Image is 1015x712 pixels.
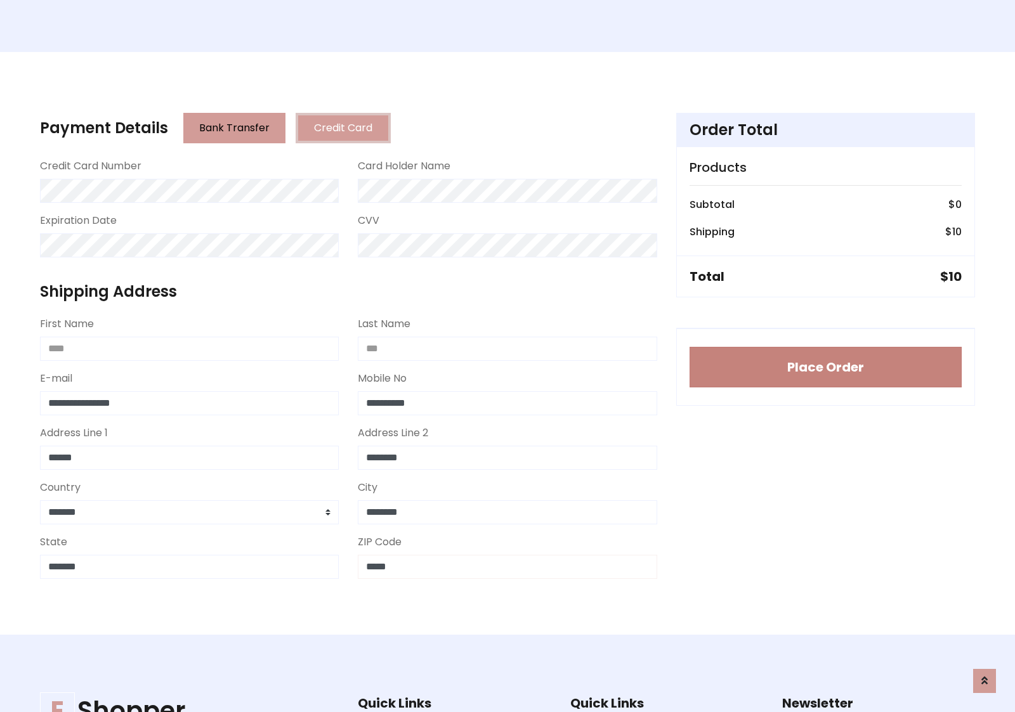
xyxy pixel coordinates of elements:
button: Credit Card [296,113,391,143]
h6: $ [945,226,962,238]
label: City [358,480,377,495]
span: 0 [955,197,962,212]
label: State [40,534,67,550]
h4: Shipping Address [40,283,657,301]
h6: Subtotal [690,198,735,210]
label: ZIP Code [358,534,402,550]
h5: Newsletter [782,696,975,711]
h6: $ [948,198,962,210]
button: Place Order [690,347,962,387]
label: Expiration Date [40,213,117,228]
label: Last Name [358,316,410,332]
h5: Quick Links [358,696,551,711]
label: Country [40,480,81,495]
h4: Payment Details [40,119,168,138]
h4: Order Total [690,121,962,139]
label: First Name [40,316,94,332]
h6: Shipping [690,226,735,238]
h5: $ [940,269,962,284]
span: 10 [948,268,962,285]
span: 10 [952,224,962,239]
h5: Products [690,160,962,175]
label: Credit Card Number [40,159,141,174]
label: E-mail [40,371,72,386]
button: Bank Transfer [183,113,285,143]
label: CVV [358,213,379,228]
label: Mobile No [358,371,407,386]
label: Address Line 1 [40,425,108,441]
label: Address Line 2 [358,425,428,441]
label: Card Holder Name [358,159,450,174]
h5: Total [690,269,724,284]
h5: Quick Links [570,696,763,711]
